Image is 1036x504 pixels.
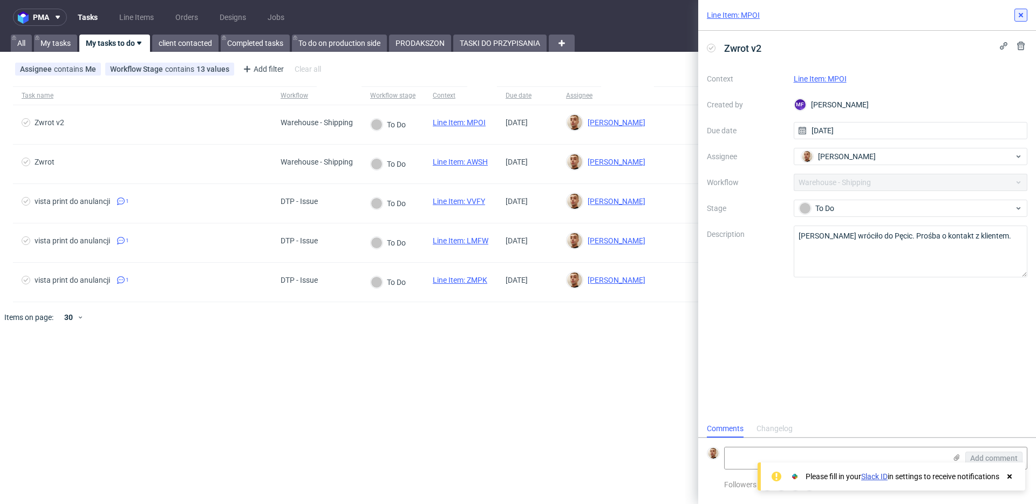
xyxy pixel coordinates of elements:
[169,9,205,26] a: Orders
[85,65,96,73] div: Me
[58,310,77,325] div: 30
[567,194,582,209] img: Bartłomiej Leśniczuk
[71,9,104,26] a: Tasks
[567,154,582,169] img: Bartłomiej Leśniczuk
[433,91,459,100] div: Context
[371,197,406,209] div: To Do
[506,276,528,284] span: [DATE]
[221,35,290,52] a: Completed tasks
[110,65,165,73] span: Workflow Stage
[165,65,196,73] span: contains
[371,237,406,249] div: To Do
[292,62,323,77] div: Clear all
[707,72,785,85] label: Context
[567,233,582,248] img: Bartłomiej Leśniczuk
[708,448,719,459] img: Bartłomiej Leśniczuk
[583,158,645,166] span: [PERSON_NAME]
[433,276,487,284] a: Line Item: ZMPK
[567,273,582,288] img: Bartłomiej Leśniczuk
[20,65,54,73] span: Assignee
[281,197,318,206] div: DTP - Issue
[506,118,528,127] span: [DATE]
[238,60,286,78] div: Add filter
[389,35,451,52] a: PRODAKSZON
[371,119,406,131] div: To Do
[126,197,129,206] span: 1
[11,35,32,52] a: All
[22,91,263,100] span: Task name
[802,151,813,162] img: Bartłomiej Leśniczuk
[583,276,645,284] span: [PERSON_NAME]
[281,118,353,127] div: Warehouse - Shipping
[861,472,888,481] a: Slack ID
[583,197,645,206] span: [PERSON_NAME]
[506,158,528,166] span: [DATE]
[724,480,756,489] span: Followers
[433,158,488,166] a: Line Item: AWSH
[794,74,847,83] a: Line Item: MPOI
[35,158,54,166] div: Zwrot
[794,226,1028,277] textarea: [PERSON_NAME] wróciło do Pęcic. Prośba o kontakt z klientem.
[566,91,592,100] div: Assignee
[18,11,33,24] img: logo
[506,91,549,100] span: Due date
[789,471,800,482] img: Slack
[152,35,219,52] a: client contacted
[707,98,785,111] label: Created by
[35,197,110,206] div: vista print do anulancji
[433,197,485,206] a: Line Item: VVFY
[35,276,110,284] div: vista print do anulancji
[126,276,129,284] span: 1
[54,65,85,73] span: contains
[794,96,1028,113] div: [PERSON_NAME]
[196,65,229,73] div: 13 values
[756,420,793,438] div: Changelog
[583,236,645,245] span: [PERSON_NAME]
[261,9,291,26] a: Jobs
[506,236,528,245] span: [DATE]
[4,312,53,323] span: Items on page:
[371,158,406,170] div: To Do
[433,118,486,127] a: Line Item: MPOI
[34,35,77,52] a: My tasks
[795,99,806,110] figcaption: MF
[126,236,129,245] span: 1
[707,228,785,275] label: Description
[806,471,999,482] div: Please fill in your in settings to receive notifications
[35,236,110,245] div: vista print do anulancji
[292,35,387,52] a: To do on production side
[453,35,547,52] a: TASKI DO PRZYPISANIA
[707,124,785,137] label: Due date
[35,118,64,127] div: Zwrot v2
[113,9,160,26] a: Line Items
[281,158,353,166] div: Warehouse - Shipping
[13,9,67,26] button: pma
[583,118,645,127] span: [PERSON_NAME]
[707,10,760,21] a: Line Item: MPOI
[433,236,488,245] a: Line Item: LMFW
[707,202,785,215] label: Stage
[720,39,766,57] span: Zwrot v2
[213,9,253,26] a: Designs
[371,276,406,288] div: To Do
[567,115,582,130] img: Bartłomiej Leśniczuk
[799,202,1014,214] div: To Do
[707,420,744,438] div: Comments
[79,35,150,52] a: My tasks to do
[281,236,318,245] div: DTP - Issue
[281,91,308,100] div: Workflow
[281,276,318,284] div: DTP - Issue
[707,150,785,163] label: Assignee
[506,197,528,206] span: [DATE]
[818,151,876,162] span: [PERSON_NAME]
[707,176,785,189] label: Workflow
[33,13,49,21] span: pma
[370,91,415,100] div: Workflow stage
